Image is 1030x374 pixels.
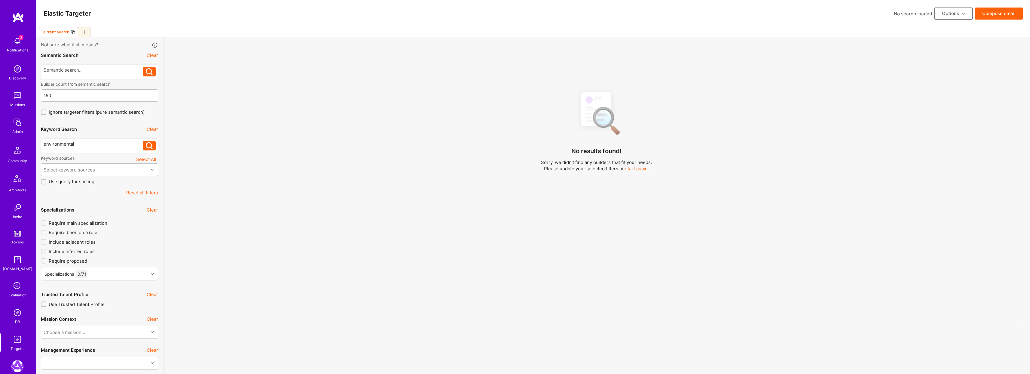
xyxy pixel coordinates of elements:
span: Require been on a role [49,229,97,236]
img: No Results [571,87,622,139]
div: Discovery [9,75,26,81]
i: icon Search [146,142,153,149]
div: Admin [12,128,23,135]
div: Mission Context [41,316,76,322]
button: Clear [147,291,158,298]
div: Notifications [7,47,28,53]
button: Reset all filters [126,190,158,196]
span: Use Trusted Talent Profile [49,301,105,308]
div: environmental [44,141,143,147]
img: Admin Search [11,307,23,319]
img: Skill Targeter [11,333,23,345]
div: [DOMAIN_NAME] [3,266,32,272]
span: Include adjacent roles [49,239,96,245]
img: teamwork [11,90,23,102]
button: start again [625,165,648,172]
img: Architects [10,172,25,187]
span: 3 [19,35,23,40]
label: Keyword sources [41,155,75,161]
div: Tokens [11,239,24,245]
div: Keyword Search [41,126,77,132]
i: icon Chevron [151,168,154,171]
button: Clear [147,126,158,132]
span: Ignore targeter filters (pure semantic search) [49,109,145,115]
label: Builder count from semantic search [41,81,158,87]
img: A.Team: Leading A.Team's Marketing & DemandGen [11,360,23,372]
div: No search loaded [894,11,932,17]
div: Choose a mission... [44,329,85,335]
div: Management Experience [41,347,95,353]
div: 0 / 71 [76,270,87,278]
i: icon Info [151,42,158,49]
div: Select keyword sources [44,167,95,173]
img: Community [10,143,25,158]
h3: Elastic Targeter [44,10,91,17]
p: Please update your selected filters or . [541,165,652,172]
p: Sorry, we didn't find any builders that fit your needs. [541,159,652,165]
i: icon Plus [83,30,86,34]
i: icon Search [146,68,153,75]
h4: No results found! [571,147,622,155]
div: Specializations [41,207,74,213]
img: discovery [11,63,23,75]
div: DB [15,319,20,325]
div: Community [8,158,27,164]
button: Clear [147,316,158,322]
div: Invite [13,214,22,220]
img: bell [11,35,23,47]
button: Compose email [975,8,1023,20]
div: Targeter [11,345,25,352]
button: Clear [147,347,158,353]
div: Semantic Search [41,52,78,58]
i: icon SelectionTeam [12,280,23,292]
span: Not sure what it all means? [41,42,98,48]
button: Select All [134,155,158,163]
div: Missions [10,102,25,108]
div: Trusted Talent Profile [41,291,88,298]
button: Clear [147,207,158,213]
i: icon Chevron [151,273,154,276]
div: Evaluation [9,292,26,298]
button: Options [934,8,973,20]
div: Current search [41,30,69,34]
span: Include inferred roles [49,248,95,255]
i: icon Chevron [151,362,154,365]
span: Require proposed [49,258,87,264]
i: icon Copy [71,30,75,35]
img: Invite [11,202,23,214]
img: tokens [14,231,21,236]
div: Specializations [44,271,74,277]
span: Use query for sorting [49,178,94,185]
a: A.Team: Leading A.Team's Marketing & DemandGen [10,360,25,372]
span: Require main specialization [49,220,107,226]
i: icon Chevron [151,331,154,334]
div: Architects [9,187,26,193]
img: guide book [11,254,23,266]
i: icon ArrowDownBlack [961,12,965,16]
img: logo [12,12,24,23]
img: admin teamwork [11,116,23,128]
button: Clear [147,52,158,58]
